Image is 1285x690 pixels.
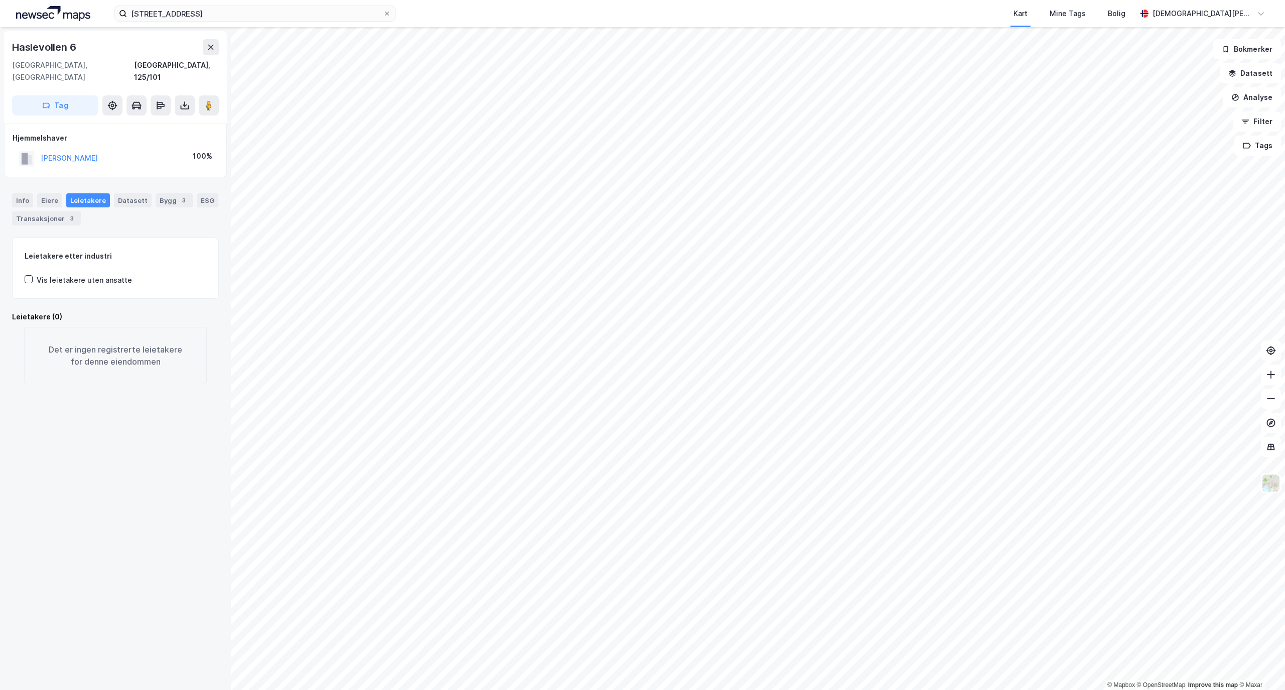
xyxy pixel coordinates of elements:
[25,250,206,262] div: Leietakere etter industri
[1152,8,1253,20] div: [DEMOGRAPHIC_DATA][PERSON_NAME]
[12,193,33,207] div: Info
[1223,87,1281,107] button: Analyse
[1213,39,1281,59] button: Bokmerker
[156,193,193,207] div: Bygg
[134,59,219,83] div: [GEOGRAPHIC_DATA], 125/101
[1235,642,1285,690] div: Kontrollprogram for chat
[197,193,218,207] div: ESG
[12,311,219,323] div: Leietakere (0)
[179,195,189,205] div: 3
[12,211,81,225] div: Transaksjoner
[1108,8,1125,20] div: Bolig
[1261,474,1280,493] img: Z
[127,6,383,21] input: Søk på adresse, matrikkel, gårdeiere, leietakere eller personer
[16,6,90,21] img: logo.a4113a55bc3d86da70a041830d287a7e.svg
[12,95,98,116] button: Tag
[37,274,132,286] div: Vis leietakere uten ansatte
[66,193,110,207] div: Leietakere
[1235,642,1285,690] iframe: Chat Widget
[114,193,152,207] div: Datasett
[12,39,78,55] div: Haslevollen 6
[12,59,134,83] div: [GEOGRAPHIC_DATA], [GEOGRAPHIC_DATA]
[37,193,62,207] div: Eiere
[1234,136,1281,156] button: Tags
[1233,111,1281,132] button: Filter
[1188,681,1238,688] a: Improve this map
[193,150,212,162] div: 100%
[1220,63,1281,83] button: Datasett
[24,327,207,384] div: Det er ingen registrerte leietakere for denne eiendommen
[1137,681,1186,688] a: OpenStreetMap
[13,132,218,144] div: Hjemmelshaver
[1107,681,1135,688] a: Mapbox
[1050,8,1086,20] div: Mine Tags
[67,213,77,223] div: 3
[1013,8,1027,20] div: Kart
